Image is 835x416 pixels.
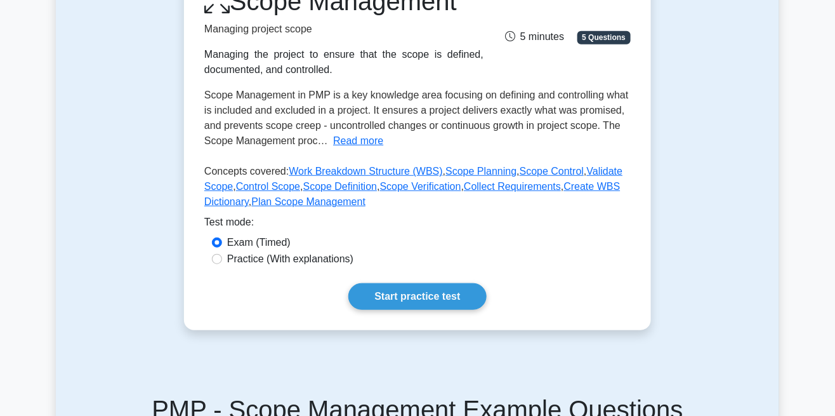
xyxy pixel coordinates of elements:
[204,22,483,37] p: Managing project scope
[204,90,629,146] span: Scope Management in PMP is a key knowledge area focusing on defining and controlling what is incl...
[464,181,561,192] a: Collect Requirements
[303,181,378,192] a: Scope Definition
[204,164,631,215] p: Concepts covered: , , , , , , , , ,
[348,283,486,310] a: Start practice test
[445,166,516,177] a: Scope Planning
[204,215,631,235] div: Test mode:
[520,166,584,177] a: Scope Control
[505,31,564,42] span: 5 minutes
[380,181,461,192] a: Scope Verification
[289,166,442,177] a: Work Breakdown Structure (WBS)
[227,252,353,267] label: Practice (With explanations)
[204,47,483,77] div: Managing the project to ensure that the scope is defined, documented, and controlled.
[227,235,291,250] label: Exam (Timed)
[333,133,383,149] button: Read more
[236,181,300,192] a: Control Scope
[251,196,365,207] a: Plan Scope Management
[577,31,631,44] span: 5 Questions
